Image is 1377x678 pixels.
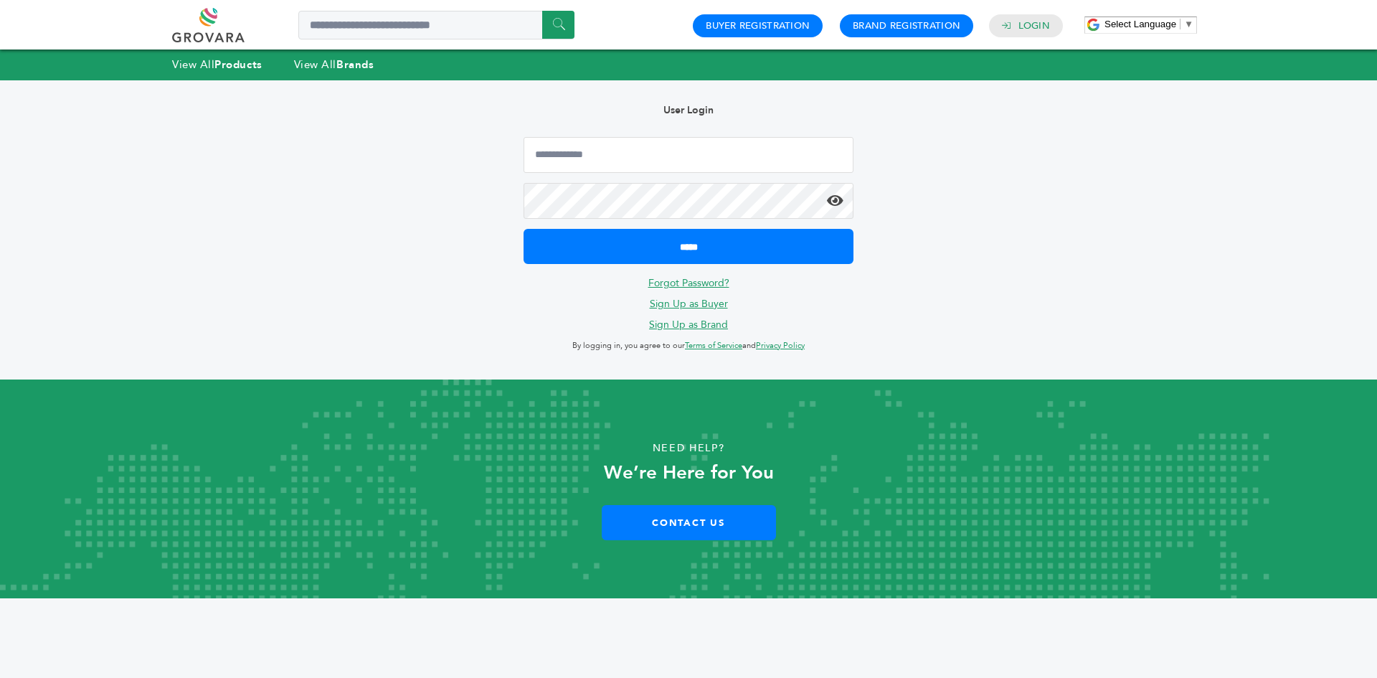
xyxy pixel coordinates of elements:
b: User Login [663,103,714,117]
input: Password [524,183,853,219]
a: Brand Registration [853,19,960,32]
a: Sign Up as Buyer [650,297,728,311]
a: Privacy Policy [756,340,805,351]
a: Login [1018,19,1050,32]
a: Sign Up as Brand [649,318,728,331]
a: Select Language​ [1104,19,1193,29]
strong: Brands [336,57,374,72]
input: Email Address [524,137,853,173]
a: Buyer Registration [706,19,810,32]
p: Need Help? [69,438,1308,459]
a: Terms of Service [685,340,742,351]
a: View AllProducts [172,57,262,72]
input: Search a product or brand... [298,11,574,39]
strong: We’re Here for You [604,460,774,486]
a: View AllBrands [294,57,374,72]
p: By logging in, you agree to our and [524,337,853,354]
span: Select Language [1104,19,1176,29]
strong: Products [214,57,262,72]
a: Contact Us [602,505,776,540]
span: ▼ [1184,19,1193,29]
a: Forgot Password? [648,276,729,290]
